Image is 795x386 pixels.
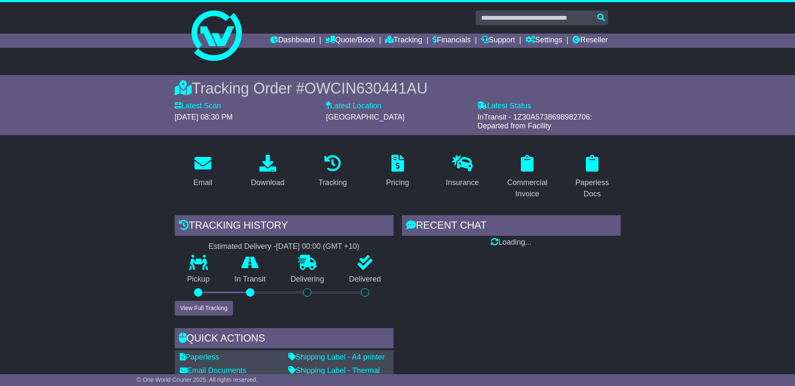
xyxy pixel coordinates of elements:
[326,102,381,111] label: Latest Location
[175,79,621,97] div: Tracking Order #
[386,177,409,188] div: Pricing
[175,301,233,316] button: View Full Tracking
[526,34,562,48] a: Settings
[477,102,531,111] label: Latest Status
[477,113,592,130] span: InTransit - 1Z30A5738698982706: Departed from Facility
[175,275,223,284] p: Pickup
[175,102,221,111] label: Latest Scan
[337,275,394,284] p: Delivered
[276,242,360,251] div: [DATE] 00:00 (GMT +10)
[402,215,621,238] div: RECENT CHAT
[180,353,219,361] a: Paperless
[481,34,515,48] a: Support
[385,34,422,48] a: Tracking
[180,366,246,375] a: Email Documents
[288,353,385,361] a: Shipping Label - A4 printer
[325,34,375,48] a: Quote/Book
[432,34,471,48] a: Financials
[175,215,394,238] div: Tracking history
[313,152,352,191] a: Tracking
[175,242,394,251] div: Estimated Delivery -
[570,177,615,200] div: Paperless Docs
[251,177,285,188] div: Download
[246,152,290,191] a: Download
[175,113,233,121] span: [DATE] 08:30 PM
[402,238,621,247] div: Loading...
[446,177,479,188] div: Insurance
[572,34,608,48] a: Reseller
[505,177,550,200] div: Commercial Invoice
[499,152,556,203] a: Commercial Invoice
[288,366,380,384] a: Shipping Label - Thermal printer
[193,177,212,188] div: Email
[137,376,258,383] span: © One World Courier 2025. All rights reserved.
[304,80,427,97] span: OWCIN630441AU
[175,328,394,351] div: Quick Actions
[318,177,347,188] div: Tracking
[278,275,337,284] p: Delivering
[188,152,218,191] a: Email
[440,152,484,191] a: Insurance
[326,113,404,121] span: [GEOGRAPHIC_DATA]
[381,152,414,191] a: Pricing
[564,152,621,203] a: Paperless Docs
[270,34,315,48] a: Dashboard
[222,275,278,284] p: In Transit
